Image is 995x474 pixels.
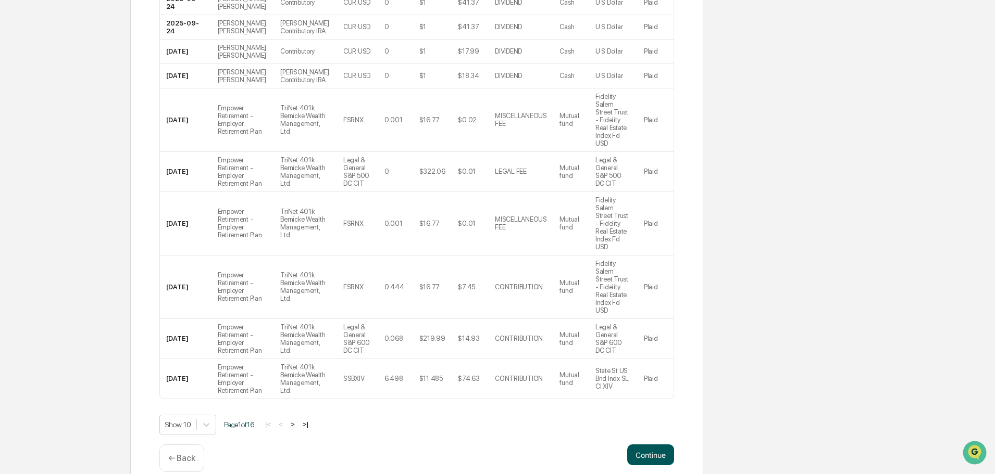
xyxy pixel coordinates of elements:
[495,375,543,382] div: CONTRIBUTION
[495,283,543,291] div: CONTRIBUTION
[35,90,132,98] div: We're available if you need us!
[168,453,195,463] p: ← Back
[218,44,268,59] div: [PERSON_NAME] [PERSON_NAME]
[458,116,477,124] div: $0.02
[276,420,286,429] button: <
[384,335,403,342] div: 0.068
[274,359,337,399] td: TriNet 401k Bernicke Wealth Management, Ltd.
[419,375,443,382] div: $11.485
[160,40,212,64] td: [DATE]
[104,176,126,184] span: Pylon
[627,444,674,465] button: Continue
[595,47,623,55] div: U S Dollar
[458,335,479,342] div: $14.93
[160,15,212,40] td: 2025-09-24
[458,220,476,227] div: $0.01
[458,23,479,31] div: $41.37
[384,283,404,291] div: 0.444
[559,331,583,347] div: Mutual fund
[343,156,372,187] div: Legal & General S&P 500 DC CIT
[559,279,583,294] div: Mutual fund
[384,47,389,55] div: 0
[6,127,71,146] a: 🖐️Preclearance
[595,323,631,354] div: Legal & General S&P 600 DC CIT
[76,132,84,140] div: 🗄️
[300,420,312,429] button: >|
[638,359,674,399] td: Plaid
[419,220,440,227] div: $16.77
[595,93,631,147] div: Fidelity Salem Street Trust - Fidelity Real Estate Index Fd USD
[177,83,190,95] button: Start new chat
[419,116,440,124] div: $16.77
[419,283,440,291] div: $16.77
[559,47,574,55] div: Cash
[218,19,268,35] div: [PERSON_NAME] [PERSON_NAME]
[343,23,370,31] div: CUR:USD
[962,440,990,468] iframe: Open customer support
[559,215,583,231] div: Mutual fund
[495,47,522,55] div: DIVIDEND
[274,88,337,152] td: TriNet 401k Bernicke Wealth Management, Ltd.
[160,255,212,319] td: [DATE]
[384,116,403,124] div: 0.001
[458,283,475,291] div: $7.45
[458,72,479,80] div: $18.34
[343,47,370,55] div: CUR:USD
[638,88,674,152] td: Plaid
[458,168,476,175] div: $0.01
[384,168,389,175] div: 0
[595,196,631,251] div: Fidelity Salem Street Trust - Fidelity Real Estate Index Fd USD
[638,152,674,192] td: Plaid
[559,112,583,127] div: Mutual fund
[160,319,212,359] td: [DATE]
[595,23,623,31] div: U S Dollar
[495,72,522,80] div: DIVIDEND
[288,420,298,429] button: >
[71,127,133,146] a: 🗄️Attestations
[274,15,337,40] td: [PERSON_NAME] Contributory IRA
[638,192,674,255] td: Plaid
[21,151,66,161] span: Data Lookup
[419,168,445,175] div: $322.06
[495,23,522,31] div: DIVIDEND
[638,15,674,40] td: Plaid
[638,64,674,88] td: Plaid
[218,156,268,187] div: Empower Retirement - Employer Retirement Plan
[73,176,126,184] a: Powered byPylon
[218,208,268,239] div: Empower Retirement - Employer Retirement Plan
[384,23,389,31] div: 0
[419,335,445,342] div: $219.99
[274,319,337,359] td: TriNet 401k Bernicke Wealth Management, Ltd.
[559,371,583,387] div: Mutual fund
[559,23,574,31] div: Cash
[495,335,543,342] div: CONTRIBUTION
[559,164,583,180] div: Mutual fund
[419,23,426,31] div: $1
[595,72,623,80] div: U S Dollar
[638,319,674,359] td: Plaid
[274,255,337,319] td: TriNet 401k Bernicke Wealth Management, Ltd.
[218,68,268,84] div: [PERSON_NAME] [PERSON_NAME]
[384,72,389,80] div: 0
[343,116,364,124] div: FSRNX
[274,152,337,192] td: TriNet 401k Bernicke Wealth Management, Ltd.
[10,132,19,140] div: 🖐️
[495,112,547,127] div: MISCELLANEOUS FEE
[160,64,212,88] td: [DATE]
[274,40,337,64] td: Contributory
[10,80,29,98] img: 1746055101610-c473b297-6a78-478c-a979-82029cc54cd1
[458,375,479,382] div: $74.63
[343,375,364,382] div: SSBXIV
[160,152,212,192] td: [DATE]
[495,168,527,175] div: LEGAL FEE
[343,283,364,291] div: FSRNX
[343,323,372,354] div: Legal & General S&P 600 DC CIT
[224,420,254,429] span: Page 1 of 16
[384,220,403,227] div: 0.001
[384,375,403,382] div: 6.498
[559,72,574,80] div: Cash
[6,147,70,165] a: 🔎Data Lookup
[218,104,268,135] div: Empower Retirement - Employer Retirement Plan
[160,359,212,399] td: [DATE]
